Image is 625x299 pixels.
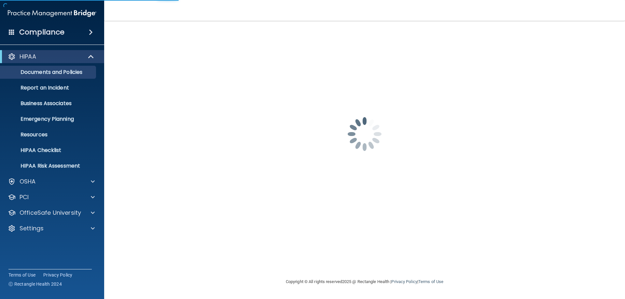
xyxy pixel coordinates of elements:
[4,163,93,169] p: HIPAA Risk Assessment
[4,69,93,75] p: Documents and Policies
[391,279,417,284] a: Privacy Policy
[20,193,29,201] p: PCI
[8,7,96,20] img: PMB logo
[20,178,36,185] p: OSHA
[4,131,93,138] p: Resources
[246,271,483,292] div: Copyright © All rights reserved 2025 @ Rectangle Health | |
[20,224,44,232] p: Settings
[4,85,93,91] p: Report an Incident
[4,100,93,107] p: Business Associates
[20,53,36,61] p: HIPAA
[8,53,94,61] a: HIPAA
[20,209,81,217] p: OfficeSafe University
[4,147,93,154] p: HIPAA Checklist
[43,272,73,278] a: Privacy Policy
[512,253,617,279] iframe: Drift Widget Chat Controller
[8,281,62,287] span: Ⓒ Rectangle Health 2024
[8,193,95,201] a: PCI
[418,279,443,284] a: Terms of Use
[8,178,95,185] a: OSHA
[8,272,35,278] a: Terms of Use
[8,224,95,232] a: Settings
[4,116,93,122] p: Emergency Planning
[19,28,64,37] h4: Compliance
[332,102,397,167] img: spinner.e123f6fc.gif
[8,209,95,217] a: OfficeSafe University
